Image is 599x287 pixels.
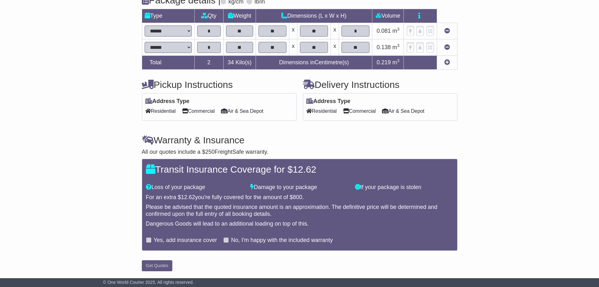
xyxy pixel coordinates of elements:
[228,59,234,66] span: 34
[181,194,195,200] span: 12.62
[293,194,302,200] span: 800
[142,9,194,23] td: Type
[306,106,337,116] span: Residential
[143,184,247,191] div: Loss of your package
[289,23,297,39] td: x
[397,27,400,32] sup: 3
[392,44,400,50] span: m
[145,98,190,105] label: Address Type
[221,106,263,116] span: Air & Sea Depot
[352,184,457,191] div: If your package is stolen
[382,106,424,116] span: Air & Sea Depot
[146,194,453,201] div: For an extra $ you're fully covered for the amount of $ .
[146,221,453,227] div: Dangerous Goods will lead to an additional loading on top of this.
[224,55,256,69] td: Kilo(s)
[224,9,256,23] td: Weight
[397,58,400,63] sup: 3
[194,9,224,23] td: Qty
[154,237,217,244] label: Yes, add insurance cover
[444,44,450,50] a: Remove this item
[142,55,194,69] td: Total
[231,237,333,244] label: No, I'm happy with the included warranty
[331,23,339,39] td: x
[103,280,194,285] span: © One World Courier 2025. All rights reserved.
[142,149,458,156] div: All our quotes include a $ FreightSafe warranty.
[142,79,297,90] h4: Pickup Instructions
[142,260,173,271] button: Get Quotes
[146,204,453,217] div: Please be advised that the quoted insurance amount is an approximation. The definitive price will...
[306,98,351,105] label: Address Type
[392,59,400,66] span: m
[293,164,316,175] span: 12.62
[372,9,404,23] td: Volume
[377,59,391,66] span: 0.219
[444,59,450,66] a: Add new item
[303,79,458,90] h4: Delivery Instructions
[343,106,376,116] span: Commercial
[392,28,400,34] span: m
[145,106,176,116] span: Residential
[397,43,400,48] sup: 3
[194,55,224,69] td: 2
[146,164,453,175] h4: Transit Insurance Coverage for $
[377,44,391,50] span: 0.138
[289,39,297,55] td: x
[444,28,450,34] a: Remove this item
[256,55,372,69] td: Dimensions in Centimetre(s)
[377,28,391,34] span: 0.081
[247,184,352,191] div: Damage to your package
[331,39,339,55] td: x
[182,106,215,116] span: Commercial
[256,9,372,23] td: Dimensions (L x W x H)
[142,135,458,145] h4: Warranty & Insurance
[205,149,215,155] span: 250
